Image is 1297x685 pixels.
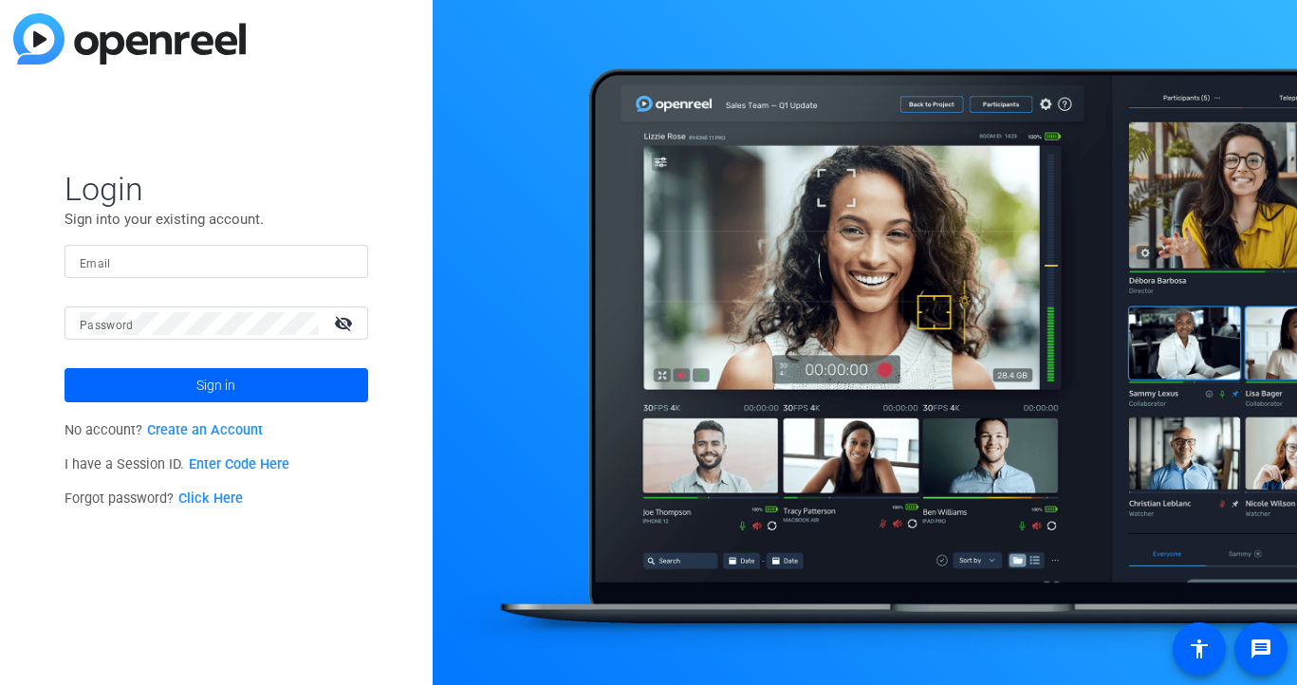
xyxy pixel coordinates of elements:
input: Enter Email Address [80,250,353,273]
span: No account? [65,422,263,438]
a: Create an Account [147,422,263,438]
span: Sign in [196,361,235,409]
a: Enter Code Here [189,456,289,472]
button: Sign in [65,368,368,402]
span: Forgot password? [65,491,243,507]
span: Login [65,169,368,209]
p: Sign into your existing account. [65,209,368,230]
span: I have a Session ID. [65,456,289,472]
mat-icon: visibility_off [323,309,368,337]
mat-icon: message [1250,638,1272,660]
a: Click Here [178,491,243,507]
mat-icon: accessibility [1188,638,1211,660]
mat-label: Email [80,257,111,270]
mat-label: Password [80,319,134,332]
img: blue-gradient.svg [13,13,246,65]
